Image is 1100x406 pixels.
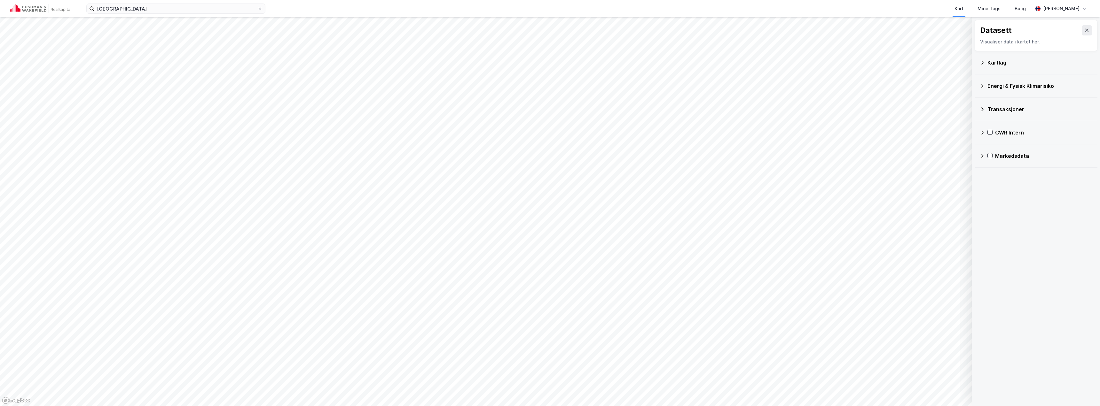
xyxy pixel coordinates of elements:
img: cushman-wakefield-realkapital-logo.202ea83816669bd177139c58696a8fa1.svg [10,4,71,13]
div: Energi & Fysisk Klimarisiko [987,82,1092,90]
div: [PERSON_NAME] [1043,5,1080,12]
div: Kartlag [987,59,1092,66]
input: Søk på adresse, matrikkel, gårdeiere, leietakere eller personer [94,4,257,13]
div: Mine Tags [978,5,1001,12]
div: Kontrollprogram for chat [1068,375,1100,406]
div: Transaksjoner [987,105,1092,113]
div: Markedsdata [995,152,1092,160]
iframe: Chat Widget [1068,375,1100,406]
a: Mapbox homepage [2,397,30,404]
div: Datasett [980,25,1012,35]
div: CWR Intern [995,129,1092,136]
div: Bolig [1015,5,1026,12]
div: Visualiser data i kartet her. [980,38,1092,46]
div: Kart [955,5,963,12]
